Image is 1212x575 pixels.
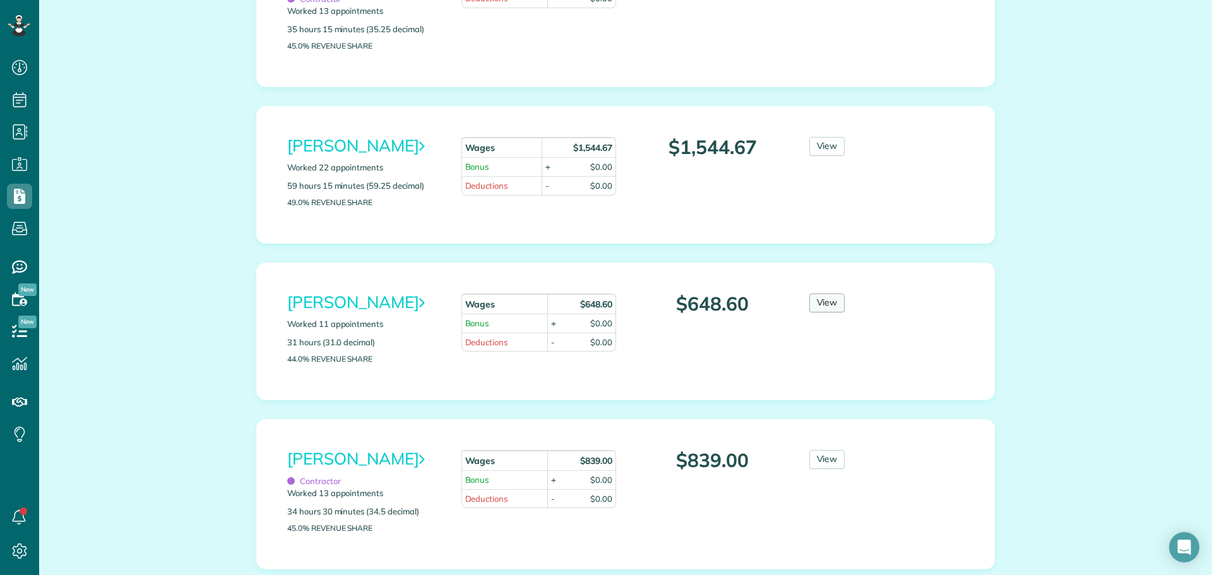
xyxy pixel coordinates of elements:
[551,493,555,505] div: -
[635,293,790,314] p: $648.60
[590,317,612,329] div: $0.00
[461,489,548,508] td: Deductions
[461,157,542,176] td: Bonus
[461,333,548,352] td: Deductions
[287,336,443,348] p: 31 hours (31.0 decimal)
[580,455,612,466] strong: $839.00
[287,448,424,469] a: [PERSON_NAME]
[18,316,37,328] span: New
[635,137,790,158] p: $1,544.67
[287,198,443,206] p: 49.0% Revenue Share
[809,450,845,469] a: View
[287,355,443,363] p: 44.0% Revenue Share
[809,293,845,312] a: View
[545,161,550,173] div: +
[287,23,443,35] p: 35 hours 15 minutes (35.25 decimal)
[590,474,612,486] div: $0.00
[1169,532,1199,562] div: Open Intercom Messenger
[551,336,555,348] div: -
[573,142,612,153] strong: $1,544.67
[590,336,612,348] div: $0.00
[590,161,612,173] div: $0.00
[809,137,845,156] a: View
[287,5,443,17] p: Worked 13 appointments
[461,176,542,195] td: Deductions
[287,42,443,50] p: 45.0% Revenue Share
[590,493,612,505] div: $0.00
[287,180,443,192] p: 59 hours 15 minutes (59.25 decimal)
[287,487,443,499] p: Worked 13 appointments
[551,474,556,486] div: +
[461,470,548,489] td: Bonus
[461,314,548,333] td: Bonus
[465,455,496,466] strong: Wages
[287,292,424,312] a: [PERSON_NAME]
[18,283,37,296] span: New
[287,506,443,518] p: 34 hours 30 minutes (34.5 decimal)
[287,476,341,486] span: Contractor
[287,135,424,156] a: [PERSON_NAME]
[287,162,443,174] p: Worked 22 appointments
[465,299,496,310] strong: Wages
[545,180,549,192] div: -
[287,524,443,532] p: 45.0% Revenue Share
[287,318,443,330] p: Worked 11 appointments
[580,299,612,310] strong: $648.60
[465,142,496,153] strong: Wages
[551,317,556,329] div: +
[635,450,790,471] p: $839.00
[590,180,612,192] div: $0.00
